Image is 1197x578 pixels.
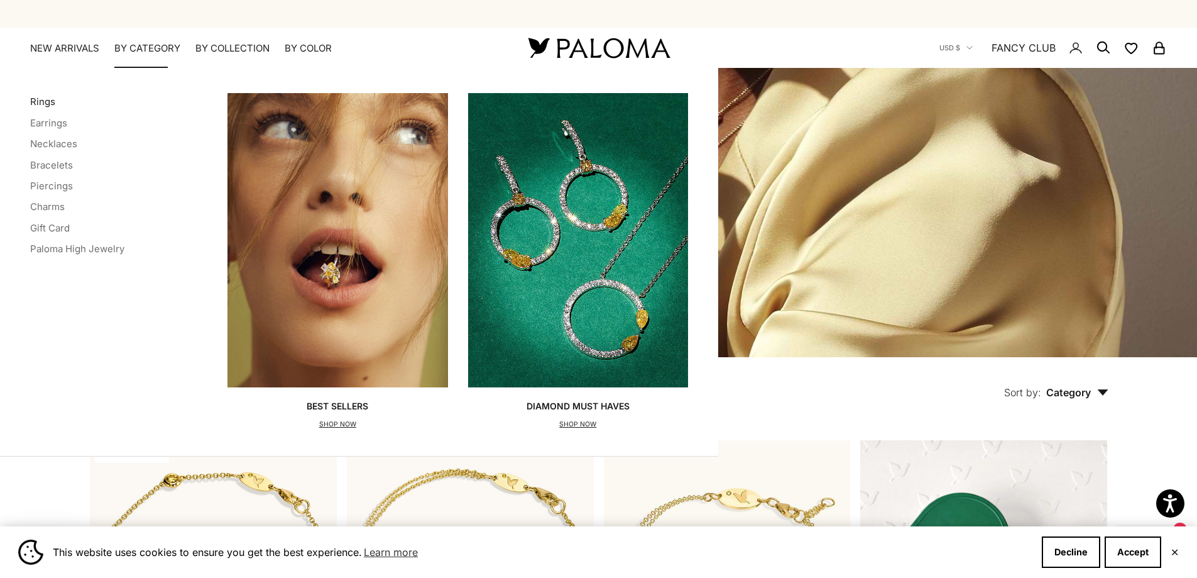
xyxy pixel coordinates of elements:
[307,418,368,431] p: SHOP NOW
[30,180,73,192] a: Piercings
[285,42,332,55] summary: By Color
[527,400,630,413] p: Diamond Must Haves
[362,543,420,562] a: Learn more
[30,201,65,213] a: Charms
[30,42,99,55] a: NEW ARRIVALS
[939,42,960,53] span: USD $
[30,159,73,171] a: Bracelets
[30,96,55,108] a: Rings
[1171,548,1179,556] button: Close
[30,117,67,129] a: Earrings
[53,543,1032,562] span: This website uses cookies to ensure you get the best experience.
[468,93,688,430] a: Diamond Must HavesSHOP NOW
[18,540,43,565] img: Cookie banner
[114,42,180,55] summary: By Category
[307,400,368,413] p: Best Sellers
[1046,386,1108,399] span: Category
[30,42,498,55] nav: Primary navigation
[227,93,447,430] a: Best SellersSHOP NOW
[939,28,1167,68] nav: Secondary navigation
[30,138,77,150] a: Necklaces
[1105,536,1161,568] button: Accept
[1042,536,1100,568] button: Decline
[992,40,1056,56] a: FANCY CLUB
[939,42,973,53] button: USD $
[1004,386,1041,399] span: Sort by:
[30,243,124,255] a: Paloma High Jewelry
[195,42,270,55] summary: By Collection
[975,357,1137,410] button: Sort by: Category
[30,222,70,234] a: Gift Card
[527,418,630,431] p: SHOP NOW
